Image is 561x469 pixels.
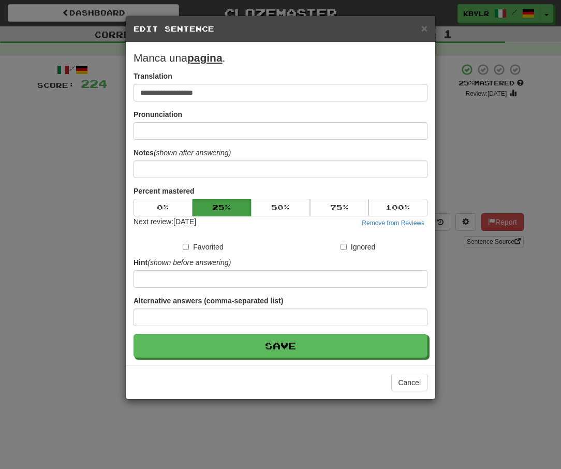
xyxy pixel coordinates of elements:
[368,199,427,216] button: 100%
[341,244,347,250] input: Ignored
[147,258,231,267] em: (shown before answering)
[421,22,427,34] span: ×
[183,242,223,252] label: Favorited
[134,199,427,216] div: Percent mastered
[183,244,189,250] input: Favorited
[134,24,427,34] h5: Edit Sentence
[134,216,196,229] div: Next review: [DATE]
[134,199,193,216] button: 0%
[134,296,283,306] label: Alternative answers (comma-separated list)
[134,109,182,120] label: Pronunciation
[193,199,252,216] button: 25%
[310,199,369,216] button: 75%
[134,50,427,66] p: Manca una .
[134,186,195,196] label: Percent mastered
[134,148,231,158] label: Notes
[154,149,231,157] em: (shown after answering)
[134,334,427,358] button: Save
[187,52,223,64] u: pagina
[421,23,427,34] button: Close
[359,217,427,229] button: Remove from Reviews
[341,242,375,252] label: Ignored
[134,71,172,81] label: Translation
[134,257,231,268] label: Hint
[391,374,427,391] button: Cancel
[251,199,310,216] button: 50%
